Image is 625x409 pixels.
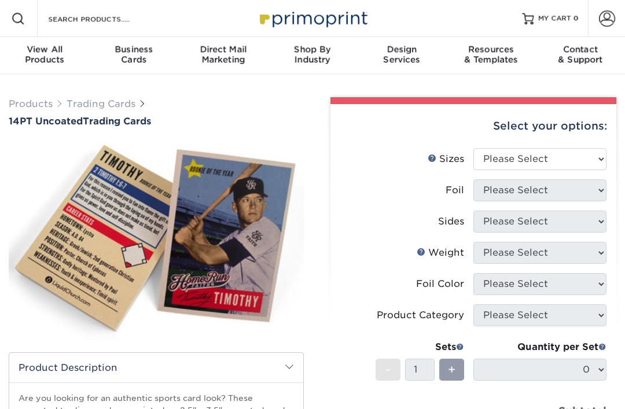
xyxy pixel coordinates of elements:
div: Sizes [428,152,464,166]
span: Resources [446,44,535,54]
div: Sets [376,340,464,354]
div: Industry [268,44,357,65]
div: Product Category [377,308,464,322]
a: Direct MailMarketing [179,37,268,74]
div: Marketing [179,44,268,65]
a: Resources& Templates [446,37,535,74]
span: Design [357,44,446,54]
span: 14PT Uncoated [9,116,83,127]
h1: Trading Cards [9,116,304,127]
div: Select your options: [340,104,607,148]
a: Products [9,98,53,109]
span: Shop By [268,44,357,54]
span: - [385,361,391,378]
a: Trading Cards [67,98,135,109]
span: Contact [536,44,625,54]
div: & Templates [446,44,535,65]
div: Sides [438,215,464,229]
img: Primoprint [255,6,370,31]
div: Foil Color [416,277,464,291]
a: DesignServices [357,37,446,74]
span: Direct Mail [179,44,268,54]
div: Quantity per Set [473,340,606,354]
a: 14PT UncoatedTrading Cards [9,116,304,127]
div: Foil [446,183,464,197]
span: Business [89,44,178,54]
div: Weight [417,246,464,260]
span: 0 [573,14,579,23]
h2: Product Description [9,353,303,382]
div: & Support [536,44,625,65]
a: Contact& Support [536,37,625,74]
a: BusinessCards [89,37,178,74]
input: SEARCH PRODUCTS..... [47,12,160,25]
a: Shop ByIndustry [268,37,357,74]
img: 14PT Uncoated 01 [9,140,304,344]
div: Cards [89,44,178,65]
span: MY CART [538,14,571,24]
div: Services [357,44,446,65]
span: + [448,361,455,378]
